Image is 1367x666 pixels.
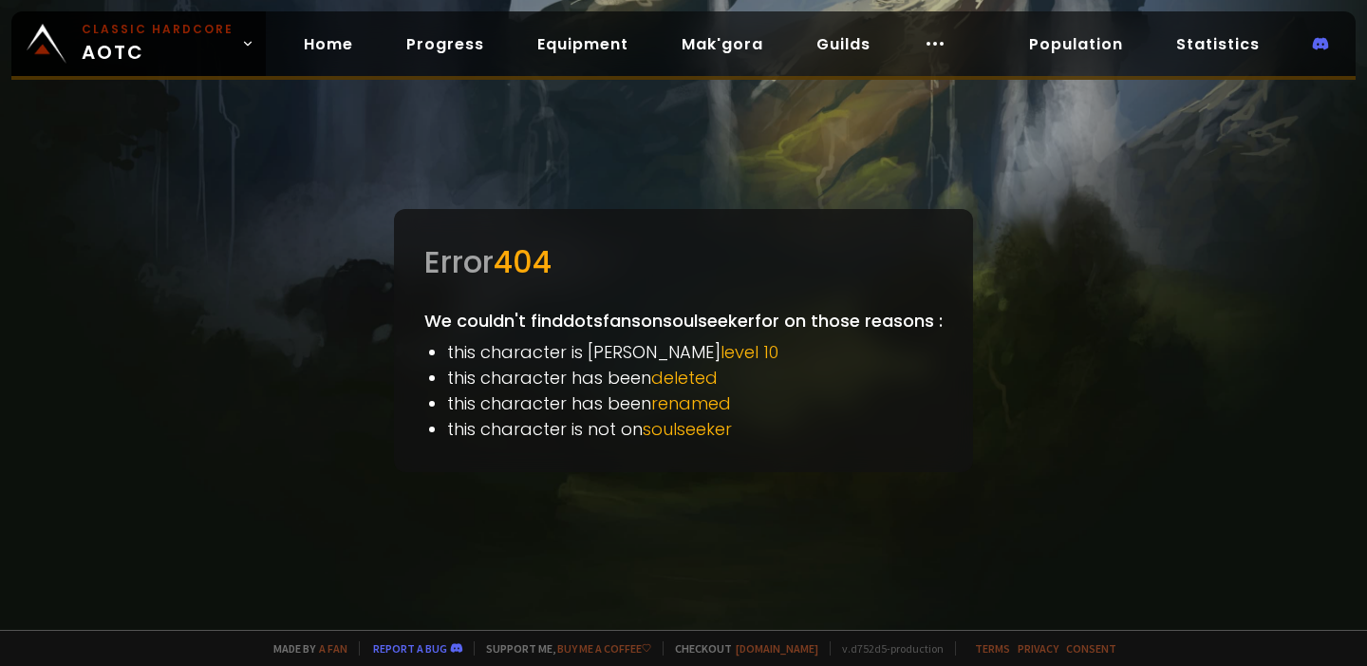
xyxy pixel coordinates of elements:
a: Terms [975,641,1010,656]
span: deleted [651,366,718,390]
span: Support me, [474,641,651,656]
span: level 10 [721,340,778,364]
span: Checkout [663,641,818,656]
a: Population [1014,25,1138,64]
span: AOTC [82,21,234,67]
a: Mak'gora [666,25,778,64]
li: this character has been [447,365,943,390]
a: Classic HardcoreAOTC [11,11,266,76]
div: Error [424,239,943,285]
span: 404 [494,240,552,283]
a: Privacy [1018,641,1058,656]
span: renamed [651,391,731,415]
a: Progress [391,25,499,64]
a: Guilds [801,25,886,64]
small: Classic Hardcore [82,21,234,38]
a: Equipment [522,25,644,64]
a: Report a bug [373,641,447,656]
a: Consent [1066,641,1116,656]
div: We couldn't find dotsfans on soulseeker for on those reasons : [394,209,973,472]
li: this character is [PERSON_NAME] [447,339,943,365]
a: Statistics [1161,25,1275,64]
a: [DOMAIN_NAME] [736,641,818,656]
span: v. d752d5 - production [830,641,944,656]
a: Home [289,25,368,64]
li: this character is not on [447,416,943,442]
span: soulseeker [643,417,732,441]
span: Made by [262,641,347,656]
li: this character has been [447,390,943,416]
a: a fan [319,641,347,656]
a: Buy me a coffee [557,641,651,656]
